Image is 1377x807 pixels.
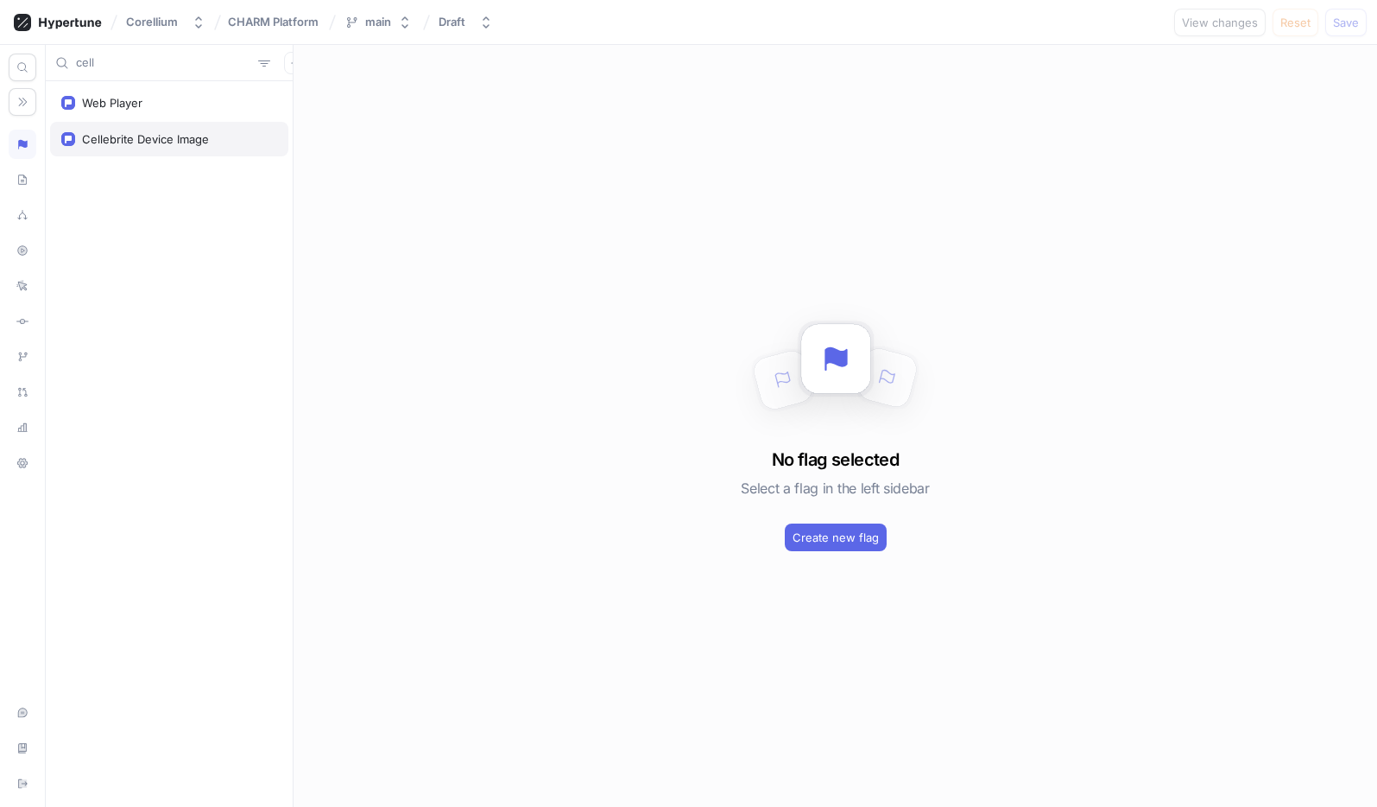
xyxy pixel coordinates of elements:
[9,165,36,194] div: Schema
[1325,9,1367,36] button: Save
[439,15,465,29] div: Draft
[1280,17,1311,28] span: Reset
[9,130,36,159] div: Logic
[1273,9,1318,36] button: Reset
[9,342,36,372] div: Branches
[9,734,36,763] div: Documentation
[1174,9,1266,36] button: View changes
[9,200,36,230] div: Splits
[9,307,36,336] div: Diff
[9,378,36,407] div: Pull requests
[9,448,36,478] div: Settings
[1182,17,1258,28] span: View changes
[365,15,391,29] div: main
[772,447,899,473] h3: No flag selected
[741,473,929,504] h5: Select a flag in the left sidebar
[785,524,887,551] button: Create new flag
[9,236,36,265] div: Preview
[76,54,251,72] input: Search...
[432,8,500,36] button: Draft
[9,698,36,728] div: Live chat
[228,16,319,28] span: CHARM Platform
[119,8,212,36] button: Corellium
[338,8,419,36] button: main
[9,271,36,301] div: Logs
[793,532,879,543] span: Create new flag
[9,769,36,798] div: Sign out
[1333,17,1359,28] span: Save
[9,413,36,442] div: Analytics
[82,132,209,146] div: Cellebrite Device Image
[82,96,142,110] div: Web Player
[126,15,178,29] div: Corellium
